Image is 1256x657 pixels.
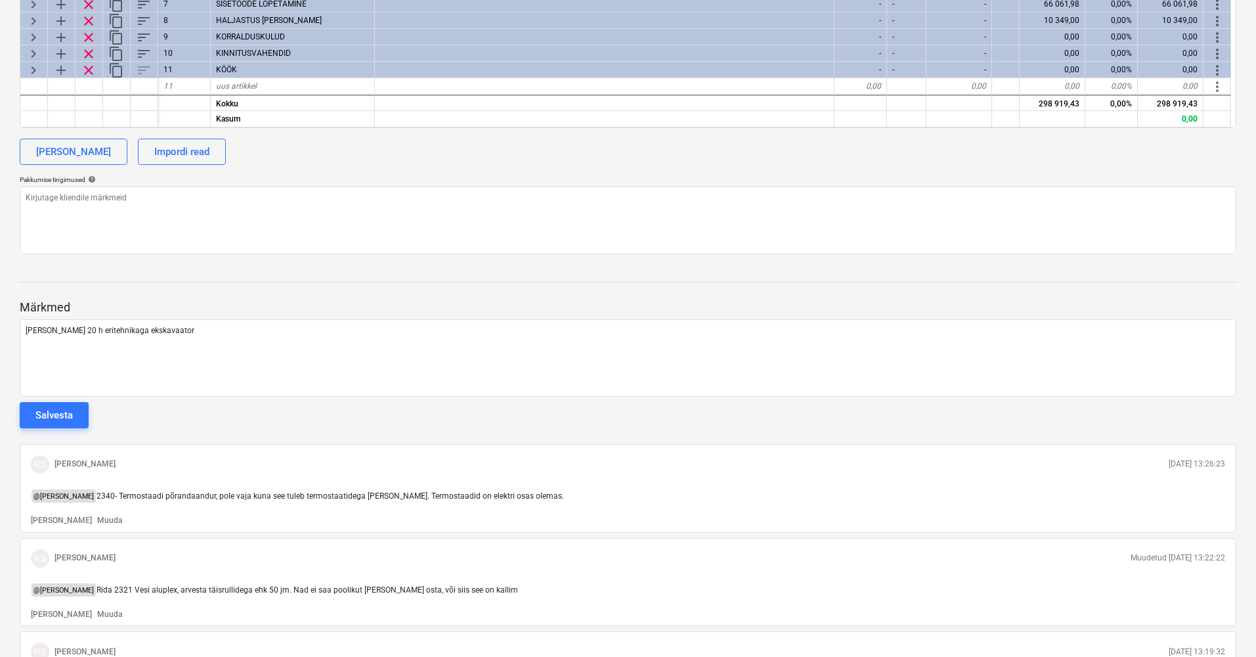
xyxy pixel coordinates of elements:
[1085,78,1138,95] div: 0,00%
[1085,12,1138,29] div: 0,00%
[1020,62,1085,78] div: 0,00
[158,62,211,78] div: 11
[887,45,926,62] div: -
[31,515,92,526] button: [PERSON_NAME]
[1169,459,1225,470] p: [DATE] 13:26:23
[97,609,122,620] button: Muuda
[834,29,887,45] div: -
[834,62,887,78] div: -
[834,12,887,29] div: -
[1138,62,1203,78] div: 0,00
[1138,12,1203,29] div: 10 349,00
[26,326,194,335] span: [PERSON_NAME] 20 h eritehnikaga ekskavaator
[81,30,97,45] span: Eemalda rida
[32,489,96,503] span: @ [PERSON_NAME]
[1085,95,1138,111] div: 0,00%
[81,13,97,29] span: Eemalda rida
[97,585,518,595] span: Rida 2321 Vesi aluplex, arvesta täisrullidega ehk 50 jm. Nad ei saa poolikut [PERSON_NAME] osta, ...
[926,78,992,95] div: 0,00
[1020,29,1085,45] div: 0,00
[20,402,89,428] button: Salvesta
[1209,62,1225,78] span: Rohkem toiminguid
[1020,78,1085,95] div: 0,00
[1138,95,1203,111] div: 298 919,43
[108,46,124,62] span: Dubleeri kategooriat
[53,30,69,45] span: Lisa reale alamkategooria
[158,29,211,45] div: 9
[138,139,226,165] button: Impordi read
[1085,45,1138,62] div: 0,00%
[926,29,992,45] div: -
[887,29,926,45] div: -
[108,13,124,29] span: Dubleeri kategooriat
[26,30,41,45] span: Laienda kategooriat
[136,30,152,45] span: Sorteeri read kategooriasiseselt
[926,45,992,62] div: -
[1085,62,1138,78] div: 0,00%
[26,62,41,78] span: Laienda kategooriat
[1020,45,1085,62] div: 0,00
[54,459,116,470] p: [PERSON_NAME]
[1138,78,1203,95] div: 0,00
[33,553,46,564] span: RS
[36,143,111,160] div: [PERSON_NAME]
[1138,29,1203,45] div: 0,00
[97,515,122,526] button: Muuda
[158,45,211,62] div: 10
[33,646,46,657] span: RS
[887,62,926,78] div: -
[1209,30,1225,45] span: Rohkem toiminguid
[26,46,41,62] span: Laienda kategooriat
[1085,29,1138,45] div: 0,00%
[20,139,127,165] button: [PERSON_NAME]
[54,553,116,564] p: [PERSON_NAME]
[216,49,291,58] span: KINNITUSVAHENDID
[20,175,1236,184] div: Pakkumise tingimused
[108,62,124,78] span: Dubleeri kategooriat
[53,46,69,62] span: Lisa reale alamkategooria
[887,12,926,29] div: -
[31,455,49,474] div: Rasmus Sarapuu
[1020,12,1085,29] div: 10 349,00
[26,13,41,29] span: Laienda kategooriat
[834,78,887,95] div: 0,00
[20,300,1236,315] p: Märkmed
[834,45,887,62] div: -
[211,111,375,127] div: Kasum
[1209,79,1225,95] span: Rohkem toiminguid
[31,549,49,568] div: Rasmus Sarapuu
[53,62,69,78] span: Lisa reale alamkategooria
[216,65,237,74] span: KÖÖK
[163,81,173,91] span: 11
[926,12,992,29] div: -
[926,62,992,78] div: -
[216,32,285,41] span: KORRALDUSKULUD
[32,583,96,597] span: @ [PERSON_NAME]
[1138,45,1203,62] div: 0,00
[81,46,97,62] span: Eemalda rida
[154,143,209,160] div: Impordi read
[158,12,211,29] div: 8
[35,407,73,424] div: Salvesta
[136,13,152,29] span: Sorteeri read kategooriasiseselt
[33,459,46,470] span: RS
[136,46,152,62] span: Sorteeri read kategooriasiseselt
[31,609,92,620] button: [PERSON_NAME]
[211,95,375,111] div: Kokku
[216,81,257,91] span: uus artikkel
[1209,46,1225,62] span: Rohkem toiminguid
[1209,13,1225,29] span: Rohkem toiminguid
[85,175,96,183] span: help
[1138,111,1203,127] div: 0,00
[53,13,69,29] span: Lisa reale alamkategooria
[81,62,97,78] span: Eemalda rida
[97,491,564,501] span: 2340- Termostaadi põrandaandur, pole vaja kuna see tuleb termostaatidega [PERSON_NAME]. Termostaa...
[108,30,124,45] span: Dubleeri kategooriat
[1020,95,1085,111] div: 298 919,43
[216,16,322,25] span: HALJASTUS JA TERRASS
[1131,553,1225,564] p: Muudetud [DATE] 13:22:22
